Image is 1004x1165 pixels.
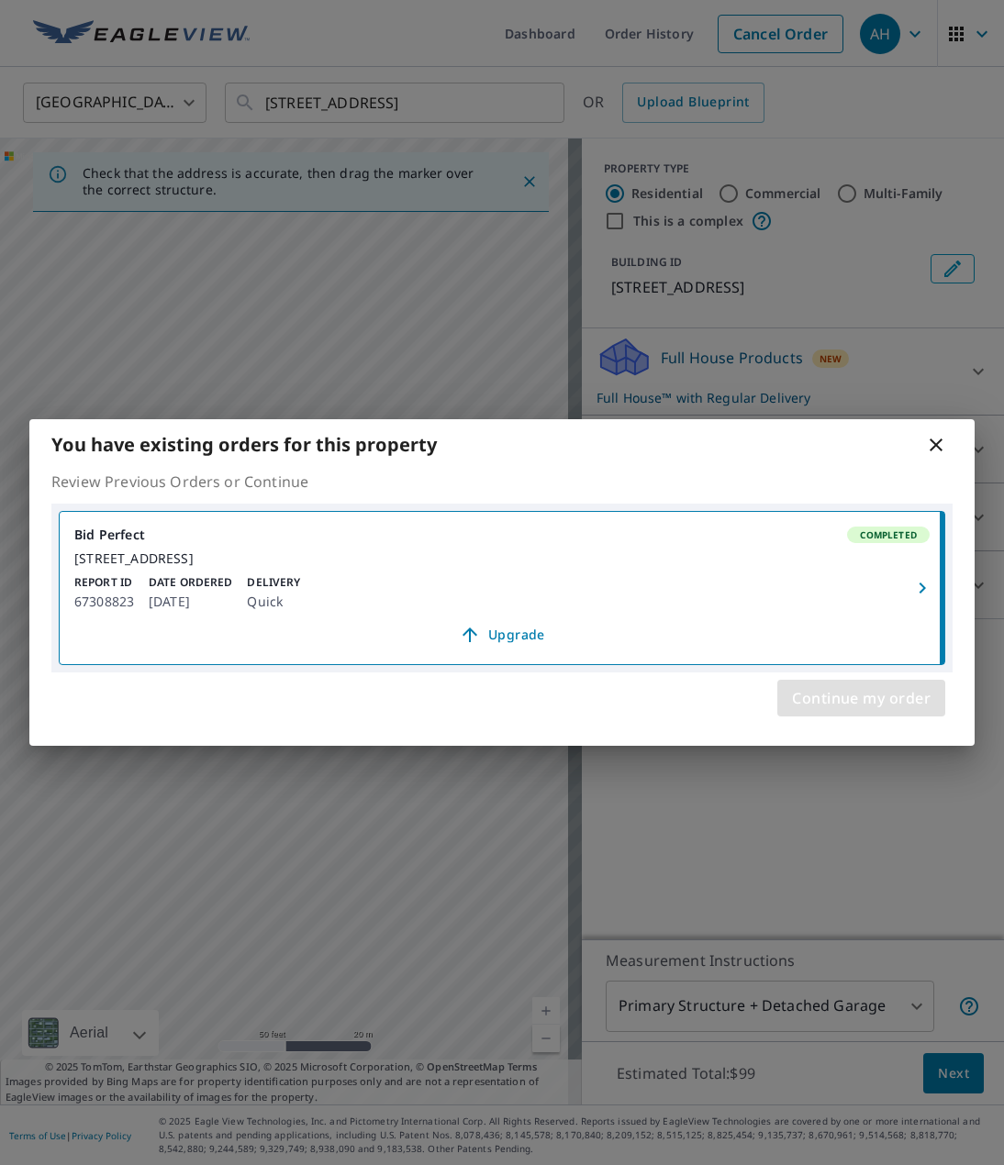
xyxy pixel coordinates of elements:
span: Upgrade [85,624,919,646]
p: Quick [247,591,300,613]
p: Date Ordered [149,574,232,591]
b: You have existing orders for this property [51,432,437,457]
p: Report ID [74,574,134,591]
button: Continue my order [777,680,945,716]
p: 67308823 [74,591,134,613]
div: Bid Perfect [74,527,930,543]
div: [STREET_ADDRESS] [74,550,930,567]
span: Completed [849,528,928,541]
p: Delivery [247,574,300,591]
p: Review Previous Orders or Continue [51,471,953,493]
p: [DATE] [149,591,232,613]
a: Bid PerfectCompleted[STREET_ADDRESS]Report ID67308823Date Ordered[DATE]DeliveryQuickUpgrade [60,512,944,664]
span: Continue my order [792,685,931,711]
a: Upgrade [74,620,930,649]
